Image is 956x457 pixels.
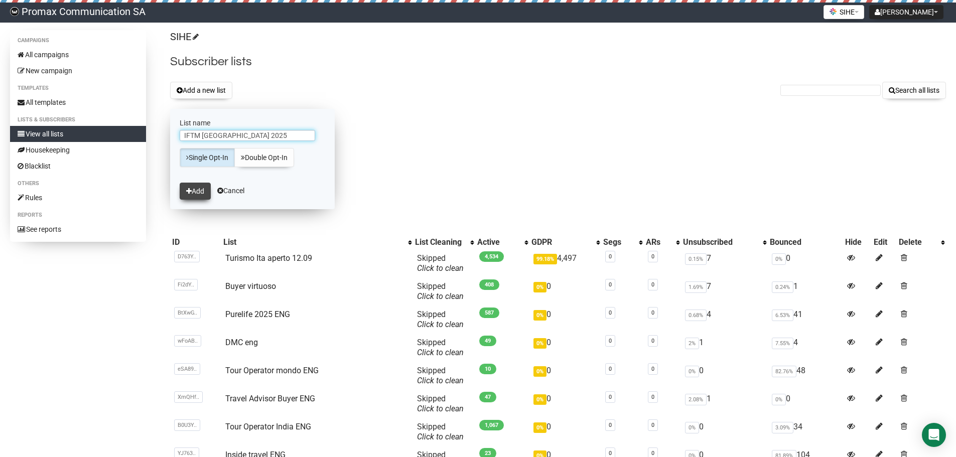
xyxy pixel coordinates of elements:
[475,235,529,249] th: Active: No sort applied, activate to apply an ascending sort
[609,450,612,456] a: 0
[685,338,699,349] span: 2%
[609,338,612,344] a: 0
[529,277,601,306] td: 0
[768,277,843,306] td: 1
[772,422,793,433] span: 3.09%
[10,158,146,174] a: Blacklist
[417,320,464,329] a: Click to clean
[417,338,464,357] span: Skipped
[479,420,504,430] span: 1,067
[533,310,547,321] span: 0%
[609,366,612,372] a: 0
[651,338,654,344] a: 0
[685,253,707,265] span: 0.15%
[529,334,601,362] td: 0
[417,366,464,385] span: Skipped
[897,235,946,249] th: Delete: No sort applied, activate to apply an ascending sort
[772,310,793,321] span: 6.53%
[417,310,464,329] span: Skipped
[234,148,294,167] a: Double Opt-In
[609,422,612,428] a: 0
[180,130,315,141] input: The name of your new list
[417,263,464,273] a: Click to clean
[10,209,146,221] li: Reports
[768,418,843,446] td: 34
[899,237,936,247] div: Delete
[681,235,768,249] th: Unsubscribed: No sort applied, activate to apply an ascending sort
[681,362,768,390] td: 0
[417,281,464,301] span: Skipped
[174,419,200,431] span: B0U3Y..
[681,334,768,362] td: 1
[10,190,146,206] a: Rules
[10,114,146,126] li: Lists & subscribers
[172,237,219,247] div: ID
[529,235,601,249] th: GDPR: No sort applied, activate to apply an ascending sort
[772,281,793,293] span: 0.24%
[685,310,707,321] span: 0.68%
[180,148,235,167] a: Single Opt-In
[768,390,843,418] td: 0
[651,366,654,372] a: 0
[772,394,786,405] span: 0%
[651,281,654,288] a: 0
[869,5,943,19] button: [PERSON_NAME]
[225,253,312,263] a: Turismo Ita aperto 12.09
[829,8,837,16] img: favicons
[479,392,496,402] span: 47
[417,253,464,273] span: Skipped
[170,235,221,249] th: ID: No sort applied, sorting is disabled
[768,235,843,249] th: Bounced: No sort applied, sorting is disabled
[417,348,464,357] a: Click to clean
[772,366,796,377] span: 82.76%
[651,253,654,260] a: 0
[417,432,464,441] a: Click to clean
[533,282,547,292] span: 0%
[609,253,612,260] a: 0
[477,237,519,247] div: Active
[845,237,870,247] div: Hide
[225,366,319,375] a: Tour Operator mondo ENG
[413,235,475,249] th: List Cleaning: No sort applied, activate to apply an ascending sort
[768,334,843,362] td: 4
[170,31,197,43] a: SIHE
[10,63,146,79] a: New campaign
[180,183,211,200] button: Add
[681,306,768,334] td: 4
[843,235,872,249] th: Hide: No sort applied, sorting is disabled
[10,35,146,47] li: Campaigns
[609,394,612,400] a: 0
[646,237,671,247] div: ARs
[479,336,496,346] span: 49
[533,366,547,377] span: 0%
[685,366,699,377] span: 0%
[479,251,504,262] span: 4,534
[417,404,464,413] a: Click to clean
[824,5,864,19] button: SIHE
[529,390,601,418] td: 0
[683,237,758,247] div: Unsubscribed
[10,221,146,237] a: See reports
[681,249,768,277] td: 7
[529,418,601,446] td: 0
[10,142,146,158] a: Housekeeping
[685,422,699,433] span: 0%
[221,235,413,249] th: List: No sort applied, activate to apply an ascending sort
[225,394,315,403] a: Travel Advisor Buyer ENG
[533,338,547,349] span: 0%
[609,310,612,316] a: 0
[770,237,841,247] div: Bounced
[531,237,591,247] div: GDPR
[651,310,654,316] a: 0
[681,390,768,418] td: 1
[681,418,768,446] td: 0
[225,422,311,431] a: Tour Operator India ENG
[685,281,707,293] span: 1.69%
[601,235,643,249] th: Segs: No sort applied, activate to apply an ascending sort
[417,291,464,301] a: Click to clean
[10,178,146,190] li: Others
[225,310,290,319] a: Purelife 2025 ENG
[174,363,200,375] span: eSA89..
[651,450,654,456] a: 0
[882,82,946,99] button: Search all lists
